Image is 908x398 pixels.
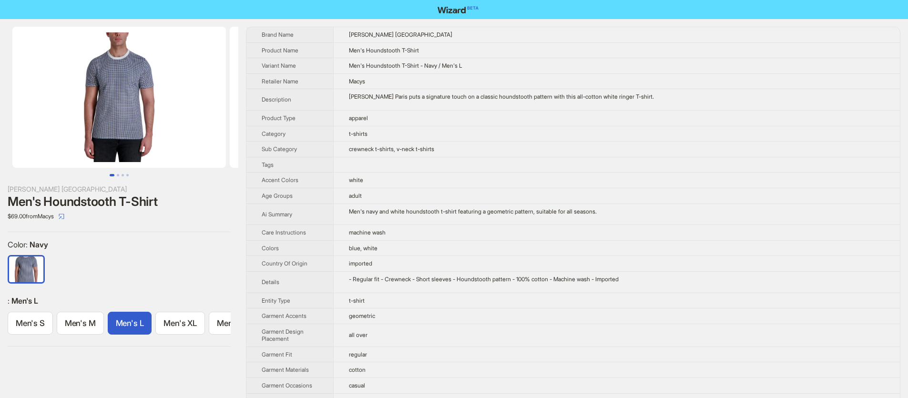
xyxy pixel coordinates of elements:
span: Variant Name [262,62,296,69]
span: machine wash [349,229,386,236]
span: [PERSON_NAME] [GEOGRAPHIC_DATA] [349,31,452,38]
span: : [8,296,11,306]
span: Men's L [116,318,144,328]
div: Karl Lagerfeld Paris puts a signature touch on a classic houndstooth pattern with this all-cotton... [349,93,885,101]
span: Age Groups [262,192,293,199]
span: white [349,176,363,184]
button: Go to slide 1 [110,174,114,176]
span: Navy [30,240,48,249]
span: crewneck t-shirts, v-neck t-shirts [349,145,434,153]
label: available [155,312,205,335]
img: Men's Houndstooth T-Shirt Men's Houndstooth T-Shirt - Navy / Men's L image 2 [230,27,443,168]
span: Men's Houndstooth T-Shirt - Navy / Men's L [349,62,462,69]
span: Entity Type [262,297,290,304]
label: available [108,312,152,335]
span: geometric [349,312,375,319]
span: Retailer Name [262,78,298,85]
label: available [57,312,104,335]
button: Go to slide 2 [117,174,119,176]
div: $69.00 from Macys [8,209,231,224]
label: available [209,312,263,335]
span: cotton [349,366,366,373]
label: available [9,255,43,281]
button: Go to slide 4 [126,174,129,176]
span: adult [349,192,362,199]
span: Product Type [262,114,296,122]
span: Men's S [16,318,45,328]
span: Details [262,278,279,286]
span: Men's XL [163,318,197,328]
span: Garment Fit [262,351,292,358]
img: Navy [9,256,43,282]
span: Country Of Origin [262,260,307,267]
span: Description [262,96,291,103]
span: Garment Design Placement [262,328,304,343]
span: select [59,214,64,219]
span: regular [349,351,367,358]
label: available [8,312,53,335]
span: Macys [349,78,365,85]
div: [PERSON_NAME] [GEOGRAPHIC_DATA] [8,184,231,194]
span: Men's L [11,296,38,306]
span: Men's Houndstooth T-Shirt [349,47,419,54]
span: all over [349,331,367,338]
img: Men's Houndstooth T-Shirt Men's Houndstooth T-Shirt - Navy / Men's L image 1 [12,27,226,168]
span: casual [349,382,365,389]
span: t-shirts [349,130,367,137]
span: Garment Materials [262,366,309,373]
span: Men's M [65,318,96,328]
span: Care Instructions [262,229,306,236]
div: Men's navy and white houndstooth t-shirt featuring a geometric pattern, suitable for all seasons. [349,208,885,215]
span: Ai Summary [262,211,292,218]
span: Colors [262,245,279,252]
span: apparel [349,114,368,122]
span: Brand Name [262,31,294,38]
div: - Regular fit - Crewneck - Short sleeves - Houndstooth pattern - 100% cotton - Machine wash - Imp... [349,276,885,283]
span: Tags [262,161,274,168]
span: Sub Category [262,145,297,153]
span: Men's 2XL [217,318,255,328]
div: Men's Houndstooth T-Shirt [8,194,231,209]
span: Garment Accents [262,312,306,319]
span: blue, white [349,245,377,252]
span: Garment Occasions [262,382,312,389]
span: Accent Colors [262,176,298,184]
span: imported [349,260,372,267]
button: Go to slide 3 [122,174,124,176]
span: Product Name [262,47,298,54]
span: t-shirt [349,297,365,304]
span: Category [262,130,286,137]
span: Color : [8,240,30,249]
